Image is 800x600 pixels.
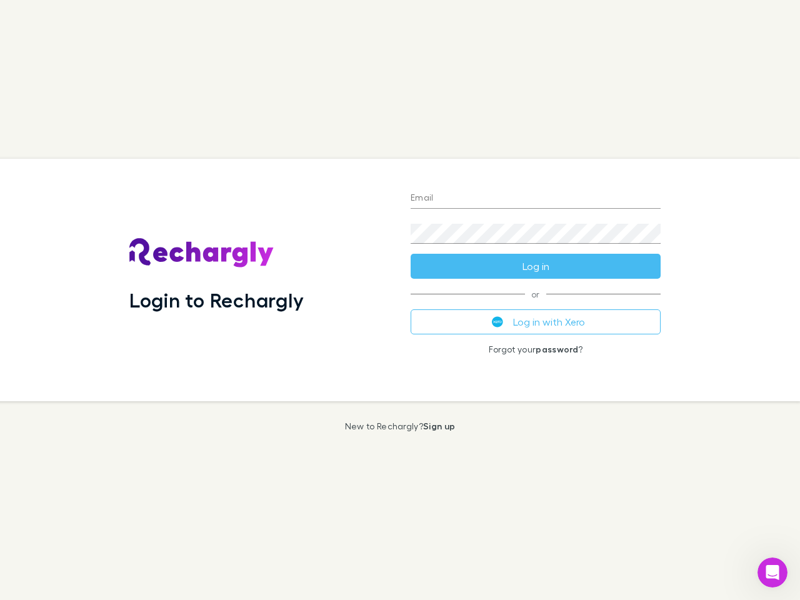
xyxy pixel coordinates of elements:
img: Xero's logo [492,316,503,327]
p: New to Rechargly? [345,421,456,431]
a: Sign up [423,421,455,431]
h1: Login to Rechargly [129,288,304,312]
p: Forgot your ? [411,344,661,354]
img: Rechargly's Logo [129,238,274,268]
button: Log in [411,254,661,279]
button: Log in with Xero [411,309,661,334]
iframe: Intercom live chat [757,557,787,587]
a: password [536,344,578,354]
